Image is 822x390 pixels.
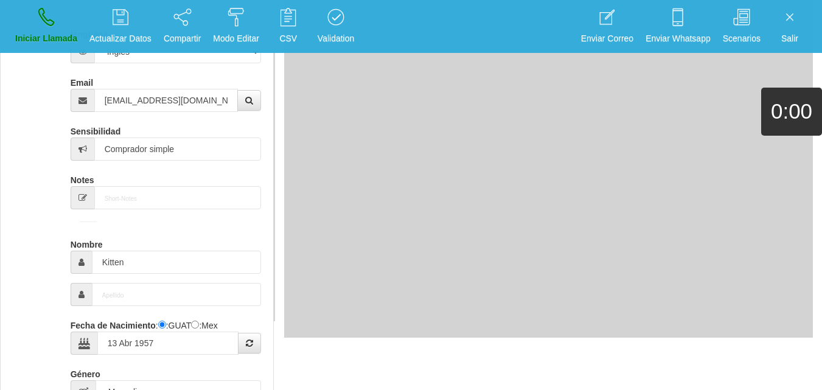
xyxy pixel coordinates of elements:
p: Enviar Whatsapp [646,32,711,46]
p: Compartir [164,32,201,46]
input: :Quechi GUAT [158,321,166,329]
label: Fecha de Nacimiento [71,315,156,332]
p: Enviar Correo [581,32,633,46]
label: Sensibilidad [71,121,120,138]
input: :Yuca-Mex [191,321,199,329]
p: Scenarios [723,32,761,46]
p: Salir [773,32,807,46]
input: Short-Notes [94,186,262,209]
a: Compartir [159,4,205,49]
input: Sensibilidad [94,138,262,161]
a: Enviar Correo [577,4,638,49]
a: Salir [768,4,811,49]
p: Validation [318,32,354,46]
a: Modo Editar [209,4,263,49]
p: Actualizar Datos [89,32,152,46]
a: Scenarios [719,4,765,49]
p: Iniciar Llamada [15,32,77,46]
h1: 0:00 [761,100,822,124]
label: Notes [71,170,94,186]
a: Iniciar Llamada [11,4,82,49]
a: Validation [313,4,358,49]
a: Enviar Whatsapp [641,4,715,49]
label: Nombre [71,234,103,251]
p: Modo Editar [213,32,259,46]
input: Correo electrónico [94,89,239,112]
input: Nombre [92,251,262,274]
label: Género [71,364,100,380]
input: Apellido [92,283,262,306]
a: Actualizar Datos [85,4,156,49]
p: CSV [271,32,305,46]
div: : :GUAT :Mex [71,315,262,355]
label: Email [71,72,93,89]
a: CSV [267,4,310,49]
